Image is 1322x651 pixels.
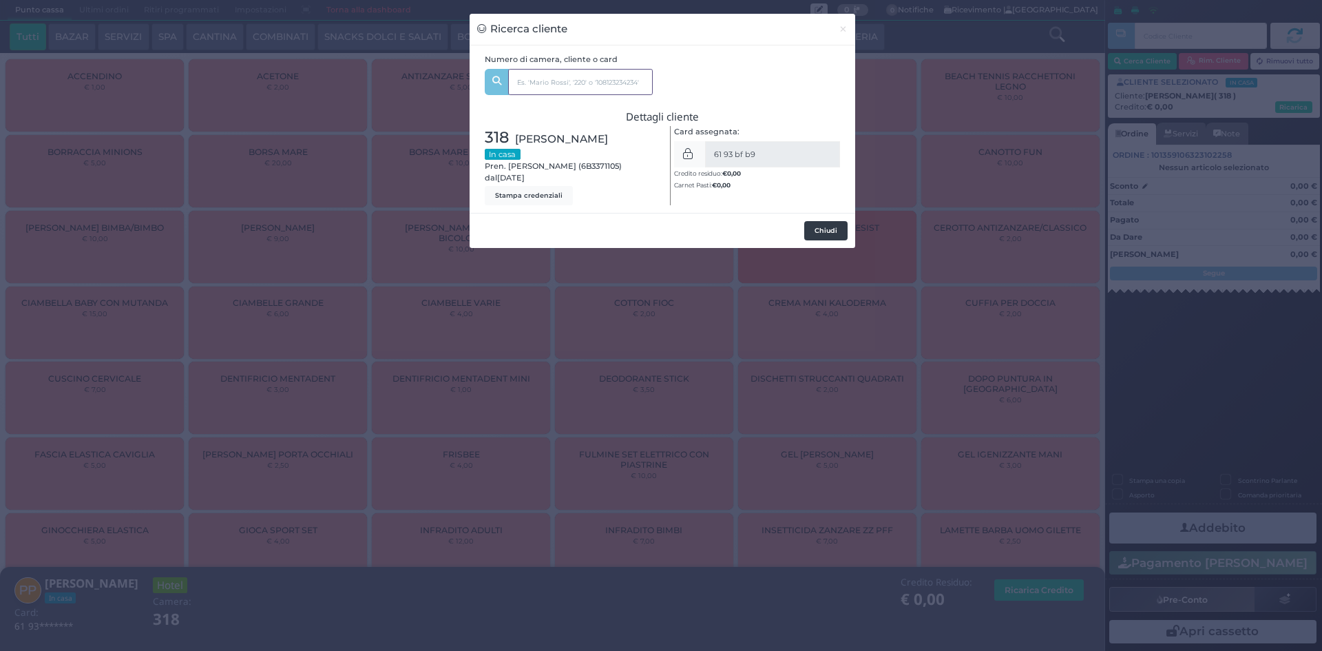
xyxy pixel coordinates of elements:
div: Pren. [PERSON_NAME] (6B3371105) dal [477,126,662,205]
b: € [722,169,741,177]
span: 0,00 [717,180,731,189]
button: Chiudi [831,14,855,45]
h3: Dettagli cliente [485,111,841,123]
span: 318 [485,126,509,149]
label: Card assegnata: [674,126,739,138]
span: 0,00 [727,169,741,178]
h3: Ricerca cliente [477,21,567,37]
input: Es. 'Mario Rossi', '220' o '108123234234' [508,69,653,95]
span: × [839,21,848,37]
label: Numero di camera, cliente o card [485,54,618,65]
button: Chiudi [804,221,848,240]
small: Carnet Pasti: [674,181,731,189]
small: In casa [485,149,521,160]
span: [PERSON_NAME] [515,131,608,147]
b: € [712,181,731,189]
span: [DATE] [497,172,525,184]
small: Credito residuo: [674,169,741,177]
button: Stampa credenziali [485,186,573,205]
